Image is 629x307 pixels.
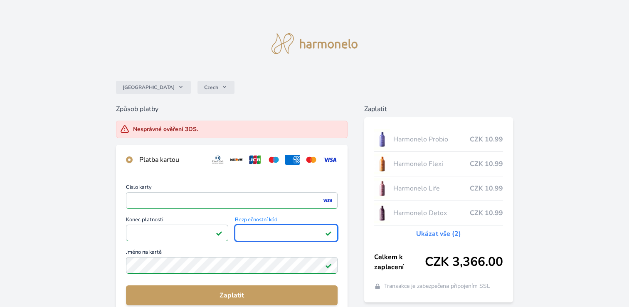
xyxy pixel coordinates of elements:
span: Harmonelo Life [393,183,470,193]
img: maestro.svg [266,155,281,165]
span: Harmonelo Flexi [393,159,470,169]
h6: Zaplatit [364,104,513,114]
img: logo.svg [271,33,358,54]
img: Platné pole [325,262,332,269]
span: Jméno na kartě [126,250,338,257]
span: Konec platnosti [126,217,229,225]
span: CZK 10.99 [470,208,503,218]
button: [GEOGRAPHIC_DATA] [116,81,191,94]
span: Zaplatit [133,290,331,300]
img: visa.svg [322,155,338,165]
span: Harmonelo Probio [393,134,470,144]
button: Zaplatit [126,285,338,305]
img: mc.svg [303,155,319,165]
input: Jméno na kartěPlatné pole [126,257,338,274]
a: Ukázat vše (2) [416,229,461,239]
img: Platné pole [216,230,222,236]
img: Platné pole [325,230,332,236]
img: visa [322,197,333,204]
span: CZK 10.99 [470,183,503,193]
span: Czech [204,84,218,91]
img: CLEAN_LIFE_se_stinem_x-lo.jpg [374,178,390,199]
div: Platba kartou [139,155,204,165]
span: CZK 3,366.00 [425,255,503,270]
span: CZK 10.99 [470,134,503,144]
div: Nesprávné ověření 3DS. [133,125,198,134]
img: CLEAN_FLEXI_se_stinem_x-hi_(1)-lo.jpg [374,153,390,174]
span: Bezpečnostní kód [235,217,338,225]
span: Transakce je zabezpečena připojením SSL [384,282,490,290]
h6: Způsob platby [116,104,348,114]
img: CLEAN_PROBIO_se_stinem_x-lo.jpg [374,129,390,150]
iframe: Iframe pro bezpečnostní kód [239,227,334,239]
span: CZK 10.99 [470,159,503,169]
img: jcb.svg [247,155,263,165]
span: Harmonelo Detox [393,208,470,218]
span: [GEOGRAPHIC_DATA] [123,84,175,91]
button: Czech [197,81,234,94]
span: Celkem k zaplacení [374,252,425,272]
img: diners.svg [210,155,226,165]
iframe: Iframe pro datum vypršení platnosti [130,227,225,239]
iframe: Iframe pro číslo karty [130,195,334,206]
img: discover.svg [229,155,244,165]
img: DETOX_se_stinem_x-lo.jpg [374,203,390,223]
img: amex.svg [285,155,300,165]
span: Číslo karty [126,185,338,192]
